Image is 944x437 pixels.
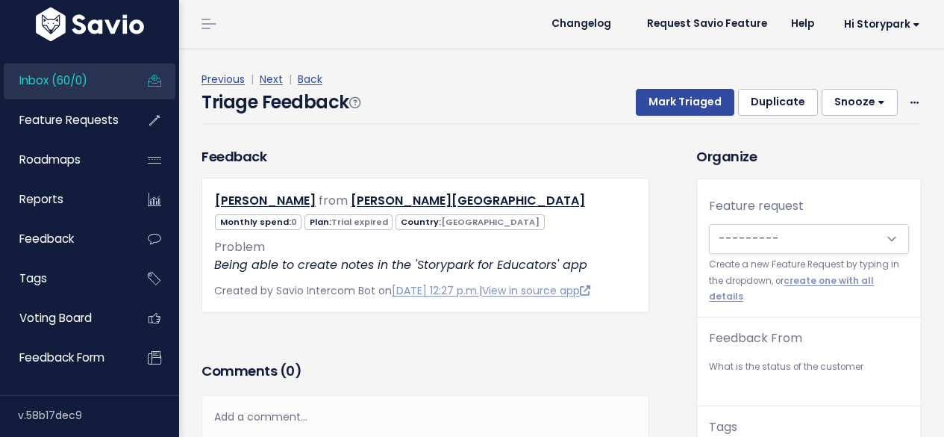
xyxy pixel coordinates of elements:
[19,310,92,326] span: Voting Board
[351,192,585,209] a: [PERSON_NAME][GEOGRAPHIC_DATA]
[201,361,649,382] h3: Comments ( )
[18,396,179,435] div: v.58b17dec9
[214,283,590,298] span: Created by Savio Intercom Bot on |
[260,72,283,87] a: Next
[19,350,104,365] span: Feedback form
[248,72,257,87] span: |
[4,103,124,137] a: Feature Requests
[4,341,124,375] a: Feedback form
[19,231,74,247] span: Feedback
[636,89,734,116] button: Mark Triaged
[4,222,124,256] a: Feedback
[286,72,295,87] span: |
[215,214,301,230] span: Monthly spend:
[709,329,802,347] label: Feedback From
[286,362,295,380] span: 0
[709,418,737,436] label: Tags
[19,72,87,88] span: Inbox (60/0)
[396,214,544,230] span: Country:
[201,72,245,87] a: Previous
[551,19,611,29] span: Changelog
[291,216,297,228] span: 0
[215,192,316,209] a: [PERSON_NAME]
[709,275,874,303] a: create one with all details
[201,89,360,116] h4: Triage Feedback
[19,270,47,286] span: Tags
[4,301,124,335] a: Voting Board
[319,192,348,209] span: from
[214,238,265,255] span: Problem
[826,13,932,36] a: Hi Storypark
[635,13,779,35] a: Request Savio Feature
[441,216,540,228] span: [GEOGRAPHIC_DATA]
[4,143,124,177] a: Roadmaps
[696,146,922,167] h3: Organize
[304,214,393,230] span: Plan:
[822,89,898,116] button: Snooze
[4,261,124,296] a: Tags
[19,112,119,128] span: Feature Requests
[709,359,909,375] small: What is the status of the customer
[32,7,148,41] img: logo-white.9d6f32f41409.svg
[4,182,124,217] a: Reports
[738,89,818,116] button: Duplicate
[779,13,826,35] a: Help
[392,283,479,298] a: [DATE] 12:27 p.m.
[844,19,920,30] span: Hi Storypark
[709,257,909,305] small: Create a new Feature Request by typing in the dropdown, or .
[19,152,81,167] span: Roadmaps
[298,72,322,87] a: Back
[482,283,590,298] a: View in source app
[709,197,804,215] label: Feature request
[201,146,266,167] h3: Feedback
[214,256,587,273] em: Being able to create notes in the 'Storypark for Educators' app
[4,63,124,98] a: Inbox (60/0)
[19,191,63,207] span: Reports
[331,216,388,228] span: Trial expired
